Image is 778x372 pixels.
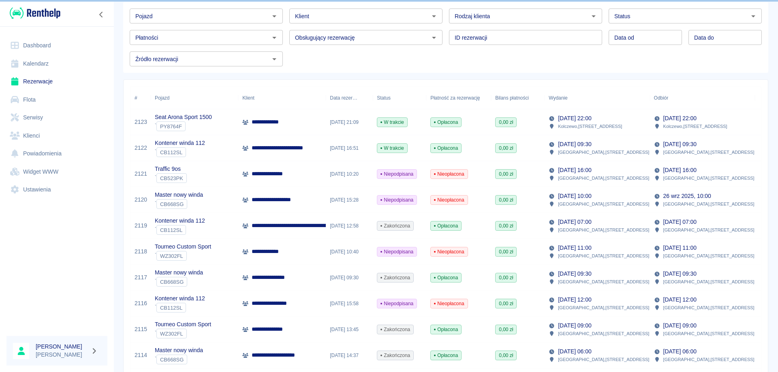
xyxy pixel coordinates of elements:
button: Otwórz [269,11,280,22]
span: PY8764F [157,123,185,130]
a: 2121 [135,170,147,178]
p: [DATE] 16:00 [558,166,591,174]
p: [GEOGRAPHIC_DATA] , [STREET_ADDRESS] [558,330,649,337]
a: 2118 [135,247,147,256]
div: Płatność za rezerwację [426,87,491,109]
a: Ustawienia [6,181,107,199]
a: Flota [6,91,107,109]
p: [DATE] 09:30 [558,140,591,149]
span: W trakcie [377,119,407,126]
span: CB112SL [157,305,186,311]
div: Płatność za rezerwację [430,87,480,109]
div: ` [155,303,205,312]
span: Opłacona [431,222,461,230]
span: Nieopłacona [431,248,467,255]
a: Powiadomienia [6,145,107,163]
div: [DATE] 10:20 [326,161,373,187]
span: 0,00 zł [496,170,516,178]
div: ` [155,199,203,209]
a: Renthelp logo [6,6,60,20]
span: Zakończona [377,274,413,281]
div: [DATE] 12:58 [326,213,373,239]
span: CB668SG [157,279,187,285]
span: Opłacona [431,352,461,359]
div: Klient [242,87,254,109]
span: 0,00 zł [496,196,516,204]
button: Zwiń nawigację [95,9,107,20]
span: Opłacona [431,145,461,152]
p: [DATE] 09:00 [558,321,591,330]
img: Renthelp logo [10,6,60,20]
p: [GEOGRAPHIC_DATA] , [STREET_ADDRESS] [663,356,754,363]
p: [GEOGRAPHIC_DATA] , [STREET_ADDRESS] [558,200,649,208]
p: [GEOGRAPHIC_DATA] , [STREET_ADDRESS] [663,200,754,208]
p: Kontener winda 112 [155,294,205,303]
div: ` [155,173,187,183]
span: Opłacona [431,119,461,126]
div: ` [155,355,203,364]
div: Data rezerwacji [326,87,373,109]
a: 2123 [135,118,147,126]
span: CB523PK [157,175,186,181]
span: Nieopłacona [431,170,467,178]
p: [GEOGRAPHIC_DATA] , [STREET_ADDRESS] [558,252,649,259]
span: W trakcie [377,145,407,152]
span: 0,00 zł [496,352,516,359]
span: 0,00 zł [496,274,516,281]
p: Kolczewo , [STREET_ADDRESS] [663,123,727,130]
input: DD.MM.YYYY [688,30,762,45]
div: ` [155,225,205,235]
span: Niepodpisana [377,248,417,255]
p: [DATE] 12:00 [558,295,591,304]
div: ` [155,147,205,157]
div: ` [155,277,203,287]
div: Odbiór [654,87,669,109]
p: [GEOGRAPHIC_DATA] , [STREET_ADDRESS] [663,330,754,337]
div: [DATE] 21:09 [326,109,373,135]
div: [DATE] 13:45 [326,317,373,342]
a: 2120 [135,196,147,204]
h6: [PERSON_NAME] [36,342,88,351]
p: [GEOGRAPHIC_DATA] , [STREET_ADDRESS] [558,149,649,156]
a: Serwisy [6,108,107,127]
span: Niepodpisana [377,170,417,178]
span: CB112SL [157,227,186,233]
span: Niepodpisana [377,196,417,204]
button: Otwórz [269,53,280,65]
span: 0,00 zł [496,300,516,307]
p: [DATE] 12:00 [663,295,697,304]
p: [GEOGRAPHIC_DATA] , [STREET_ADDRESS] [558,226,649,234]
p: [DATE] 09:30 [663,140,697,149]
div: [DATE] 14:37 [326,342,373,368]
p: Traffic 9os [155,165,187,173]
p: Master nowy winda [155,268,203,277]
p: [DATE] 09:30 [558,270,591,278]
p: [PERSON_NAME] [36,351,88,359]
div: [DATE] 09:30 [326,265,373,291]
a: 2117 [135,273,147,282]
p: Kolczewo , [STREET_ADDRESS] [558,123,622,130]
p: [DATE] 11:00 [663,244,697,252]
span: 0,00 zł [496,326,516,333]
p: [DATE] 11:00 [558,244,591,252]
p: [GEOGRAPHIC_DATA] , [STREET_ADDRESS] [558,278,649,285]
a: Widget WWW [6,163,107,181]
button: Otwórz [428,32,440,43]
div: [DATE] 15:58 [326,291,373,317]
span: Opłacona [431,326,461,333]
p: [DATE] 07:00 [558,218,591,226]
button: Otwórz [428,11,440,22]
span: 0,00 zł [496,222,516,230]
div: ` [155,121,212,131]
p: [GEOGRAPHIC_DATA] , [STREET_ADDRESS] [663,174,754,182]
div: Wydanie [545,87,650,109]
div: Wydanie [549,87,567,109]
span: 0,00 zł [496,248,516,255]
p: Master nowy winda [155,191,203,199]
a: 2115 [135,325,147,334]
input: DD.MM.YYYY [609,30,682,45]
p: [GEOGRAPHIC_DATA] , [STREET_ADDRESS] [558,356,649,363]
a: 2114 [135,351,147,359]
p: Kontener winda 112 [155,217,205,225]
span: Opłacona [431,274,461,281]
